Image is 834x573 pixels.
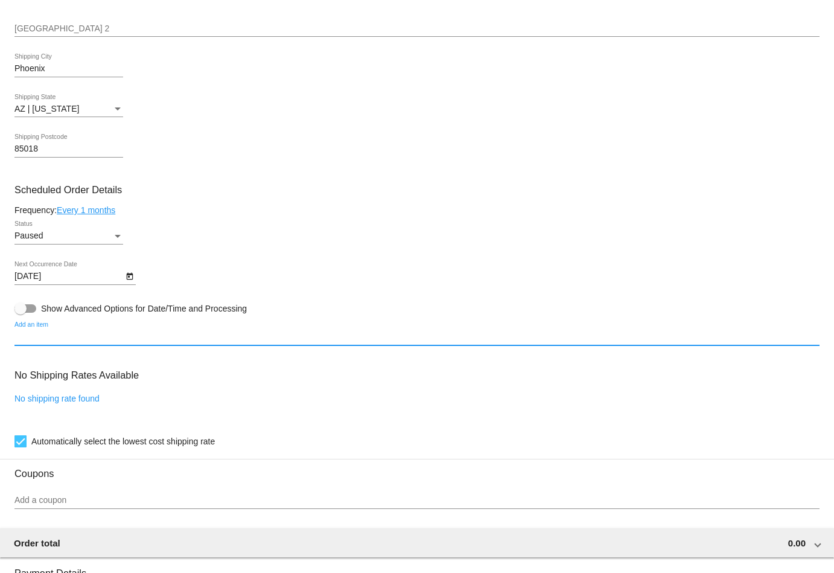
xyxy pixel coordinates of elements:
[14,362,139,388] h3: No Shipping Rates Available
[14,144,123,154] input: Shipping Postcode
[14,394,100,403] a: No shipping rate found
[14,231,43,240] span: Paused
[14,24,820,34] input: Shipping Street 2
[41,303,247,315] span: Show Advanced Options for Date/Time and Processing
[14,184,820,196] h3: Scheduled Order Details
[14,205,820,215] div: Frequency:
[57,205,115,215] a: Every 1 months
[14,459,820,479] h3: Coupons
[14,104,123,114] mat-select: Shipping State
[31,434,215,449] span: Automatically select the lowest cost shipping rate
[14,496,820,505] input: Add a coupon
[14,332,820,342] input: Add an item
[123,269,136,282] button: Open calendar
[14,272,123,281] input: Next Occurrence Date
[788,538,806,548] span: 0.00
[14,538,60,548] span: Order total
[14,104,79,114] span: AZ | [US_STATE]
[14,231,123,241] mat-select: Status
[14,64,123,74] input: Shipping City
